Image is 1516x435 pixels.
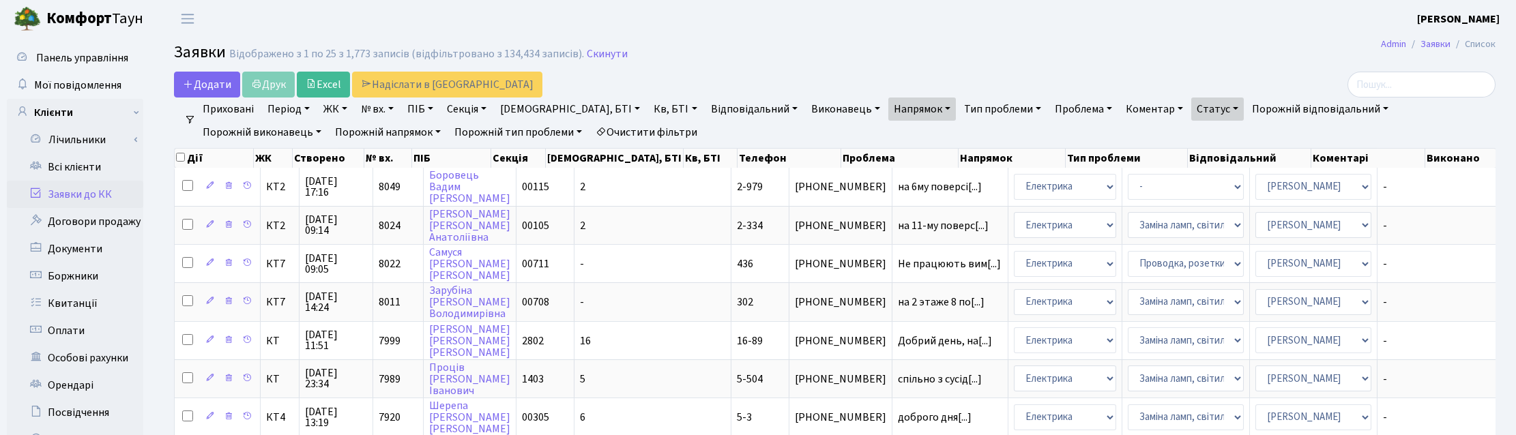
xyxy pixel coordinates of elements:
[266,258,293,269] span: КТ7
[174,40,226,64] span: Заявки
[522,372,544,387] span: 1403
[795,412,886,423] span: [PHONE_NUMBER]
[1120,97,1189,121] a: Коментар
[1383,181,1511,192] span: -
[197,121,327,144] a: Порожній виконавець
[648,97,702,121] a: Кв, БТІ
[254,149,293,168] th: ЖК
[737,256,753,271] span: 436
[1383,258,1511,269] span: -
[737,179,763,194] span: 2-979
[266,220,293,231] span: КТ2
[898,295,985,310] span: на 2 этаже 8 по[...]
[522,218,549,233] span: 00105
[795,220,886,231] span: [PHONE_NUMBER]
[318,97,353,121] a: ЖК
[183,77,231,92] span: Додати
[262,97,315,121] a: Період
[1191,97,1244,121] a: Статус
[580,218,585,233] span: 2
[1383,335,1511,346] span: -
[364,149,412,168] th: № вх.
[1383,297,1511,307] span: -
[14,5,41,33] img: logo.png
[684,149,738,168] th: Кв, БТІ
[737,410,752,425] span: 5-3
[7,290,143,317] a: Квитанції
[898,372,982,387] span: спільно з сусід[...]
[590,121,703,144] a: Очистити фільтри
[46,7,112,29] b: Комфорт
[175,149,254,168] th: Дії
[522,256,549,271] span: 00711
[293,149,364,168] th: Створено
[36,50,128,65] span: Панель управління
[7,181,143,208] a: Заявки до КК
[379,256,400,271] span: 8022
[898,410,972,425] span: доброго дня[...]
[7,72,143,99] a: Мої повідомлення
[429,283,510,321] a: Зарубіна[PERSON_NAME]Володимирівна
[266,297,293,307] span: КТ7
[522,295,549,310] span: 00708
[429,322,510,360] a: [PERSON_NAME][PERSON_NAME][PERSON_NAME]
[379,372,400,387] span: 7989
[7,317,143,344] a: Оплати
[737,218,763,233] span: 2-334
[737,333,763,348] span: 16-89
[806,97,886,121] a: Виконавець
[898,218,989,233] span: на 11-му поверс[...]
[580,179,585,194] span: 2
[266,412,293,423] span: КТ4
[7,208,143,235] a: Договори продажу
[441,97,492,121] a: Секція
[7,399,143,426] a: Посвідчення
[266,181,293,192] span: КТ2
[7,153,143,181] a: Всі клієнти
[580,295,584,310] span: -
[1347,72,1496,97] input: Пошук...
[7,99,143,126] a: Клієнти
[1425,149,1496,168] th: Виконано
[795,181,886,192] span: [PHONE_NUMBER]
[355,97,399,121] a: № вх.
[7,262,143,290] a: Боржники
[898,256,1001,271] span: Не працюють вим[...]
[522,179,549,194] span: 00115
[491,149,546,168] th: Секція
[379,218,400,233] span: 8024
[1311,149,1425,168] th: Коментарі
[841,149,959,168] th: Проблема
[429,207,510,245] a: [PERSON_NAME][PERSON_NAME]Анатоліївна
[429,245,510,283] a: Самуся[PERSON_NAME][PERSON_NAME]
[7,372,143,399] a: Орендарі
[522,410,549,425] span: 00305
[737,372,763,387] span: 5-504
[888,97,956,121] a: Напрямок
[305,176,367,198] span: [DATE] 17:16
[1049,97,1118,121] a: Проблема
[1383,412,1511,423] span: -
[737,295,753,310] span: 302
[1247,97,1394,121] a: Порожній відповідальний
[305,406,367,428] span: [DATE] 13:19
[197,97,259,121] a: Приховані
[305,253,367,275] span: [DATE] 09:05
[402,97,439,121] a: ПІБ
[795,335,886,346] span: [PHONE_NUMBER]
[580,256,584,271] span: -
[46,7,143,31] span: Таун
[580,410,585,425] span: 6
[1417,12,1500,27] b: [PERSON_NAME]
[1451,37,1496,52] li: Список
[330,121,446,144] a: Порожній напрямок
[1066,149,1188,168] th: Тип проблеми
[229,48,584,61] div: Відображено з 1 по 25 з 1,773 записів (відфільтровано з 134,434 записів).
[1381,37,1406,51] a: Admin
[379,333,400,348] span: 7999
[7,44,143,72] a: Панель управління
[898,179,982,194] span: на 6му поверсі[...]
[1188,149,1311,168] th: Відповідальний
[1383,220,1511,231] span: -
[959,149,1066,168] th: Напрямок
